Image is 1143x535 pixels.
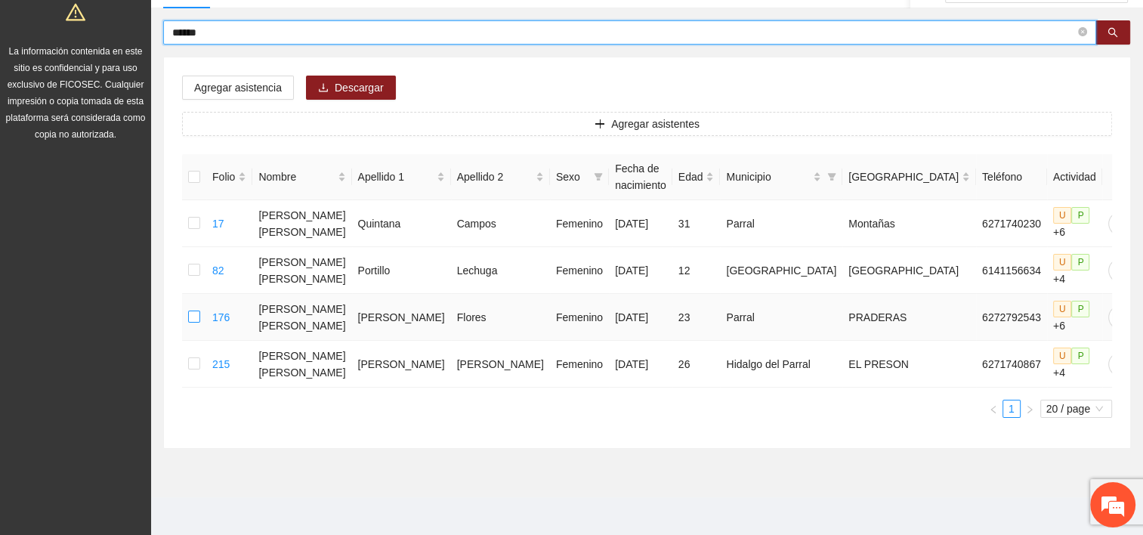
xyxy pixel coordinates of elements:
[1053,254,1072,271] span: U
[1025,405,1034,414] span: right
[252,341,351,388] td: [PERSON_NAME] [PERSON_NAME]
[252,200,351,247] td: [PERSON_NAME] [PERSON_NAME]
[252,294,351,341] td: [PERSON_NAME] [PERSON_NAME]
[672,294,721,341] td: 23
[1095,20,1130,45] button: search
[1021,400,1039,418] li: Next Page
[720,341,842,388] td: Hidalgo del Parral
[609,247,672,294] td: [DATE]
[6,46,146,140] span: La información contenida en este sitio es confidencial y para uso exclusivo de FICOSEC. Cualquier...
[609,154,672,200] th: Fecha de nacimiento
[1071,207,1089,224] span: P
[212,169,235,185] span: Folio
[976,294,1047,341] td: 6272792543
[609,341,672,388] td: [DATE]
[8,366,288,419] textarea: Escriba su mensaje y pulse “Intro”
[1108,258,1132,283] button: edit
[1047,154,1102,200] th: Actividad
[550,294,609,341] td: Femenino
[672,247,721,294] td: 12
[842,341,976,388] td: EL PRESON
[1002,400,1021,418] li: 1
[1053,207,1072,224] span: U
[182,76,294,100] button: Agregar asistencia
[672,154,721,200] th: Edad
[984,400,1002,418] li: Previous Page
[352,341,451,388] td: [PERSON_NAME]
[672,341,721,388] td: 26
[212,218,224,230] a: 17
[720,294,842,341] td: Parral
[352,154,451,200] th: Apellido 1
[609,294,672,341] td: [DATE]
[252,247,351,294] td: [PERSON_NAME] [PERSON_NAME]
[827,172,836,181] span: filter
[720,154,842,200] th: Municipio
[352,247,451,294] td: Portillo
[1021,400,1039,418] button: right
[1109,264,1132,277] span: edit
[726,169,810,185] span: Municipio
[976,200,1047,247] td: 6271740230
[212,311,230,323] a: 176
[1071,254,1089,271] span: P
[824,165,839,188] span: filter
[212,358,230,370] a: 215
[1053,301,1072,317] span: U
[451,200,550,247] td: Campos
[66,2,85,22] span: warning
[842,247,976,294] td: [GEOGRAPHIC_DATA]
[976,341,1047,388] td: 6271740867
[352,200,451,247] td: Quintana
[1078,27,1087,36] span: close-circle
[672,200,721,247] td: 31
[212,264,224,277] a: 82
[842,294,976,341] td: PRADERAS
[1109,218,1132,230] span: edit
[258,169,334,185] span: Nombre
[194,79,282,96] span: Agregar asistencia
[976,247,1047,294] td: 6141156634
[335,79,384,96] span: Descargar
[252,154,351,200] th: Nombre
[556,169,588,185] span: Sexo
[989,405,998,414] span: left
[1047,200,1102,247] td: +6
[550,341,609,388] td: Femenino
[1047,247,1102,294] td: +4
[451,294,550,341] td: Flores
[1053,348,1072,364] span: U
[1108,212,1132,236] button: edit
[594,172,603,181] span: filter
[1047,294,1102,341] td: +6
[1046,400,1106,417] span: 20 / page
[1108,305,1132,329] button: edit
[1109,358,1132,370] span: edit
[1071,348,1089,364] span: P
[1107,27,1118,39] span: search
[848,169,959,185] span: [GEOGRAPHIC_DATA]
[88,178,209,331] span: Estamos en línea.
[206,154,252,200] th: Folio
[451,341,550,388] td: [PERSON_NAME]
[1003,400,1020,417] a: 1
[352,294,451,341] td: [PERSON_NAME]
[984,400,1002,418] button: left
[248,8,284,44] div: Minimizar ventana de chat en vivo
[1040,400,1112,418] div: Page Size
[678,169,703,185] span: Edad
[358,169,434,185] span: Apellido 1
[842,200,976,247] td: Montañas
[842,154,976,200] th: Colonia
[720,200,842,247] td: Parral
[550,247,609,294] td: Femenino
[1047,341,1102,388] td: +4
[451,247,550,294] td: Lechuga
[79,77,254,97] div: Chatee con nosotros ahora
[591,165,606,188] span: filter
[611,116,700,132] span: Agregar asistentes
[182,112,1112,136] button: plusAgregar asistentes
[306,76,396,100] button: downloadDescargar
[1071,301,1089,317] span: P
[720,247,842,294] td: [GEOGRAPHIC_DATA]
